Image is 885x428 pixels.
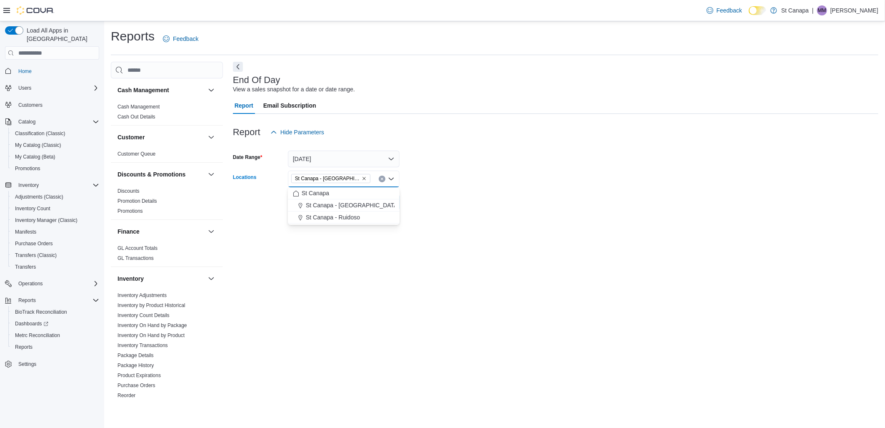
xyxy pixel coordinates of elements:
button: Transfers [8,261,102,273]
a: Inventory Count [12,204,54,214]
button: Catalog [2,116,102,128]
span: Customer Queue [117,151,155,157]
span: Discounts [117,188,140,194]
button: Promotions [8,163,102,174]
span: Metrc Reconciliation [12,330,99,340]
span: Feedback [717,6,742,15]
button: Catalog [15,117,39,127]
span: Adjustments (Classic) [15,194,63,200]
button: [DATE] [288,151,400,167]
a: Dashboards [12,319,52,329]
span: MM [818,5,826,15]
span: Catalog [18,118,35,125]
a: Manifests [12,227,40,237]
span: Report [235,97,253,114]
span: Inventory Count Details [117,312,170,319]
button: Users [2,82,102,94]
button: Discounts & Promotions [117,170,205,179]
button: Inventory Count [8,203,102,214]
button: Discounts & Promotions [206,169,216,179]
a: Purchase Orders [12,239,56,249]
span: BioTrack Reconciliation [12,307,99,317]
a: Dashboards [8,318,102,330]
span: Manifests [12,227,99,237]
span: Promotions [117,208,143,214]
a: Reorder [117,393,135,398]
span: Inventory Manager (Classic) [15,217,77,224]
button: Transfers (Classic) [8,249,102,261]
span: Inventory Adjustments [117,292,167,299]
h3: Customer [117,133,145,141]
h3: Discounts & Promotions [117,170,185,179]
span: Reports [18,297,36,304]
span: Adjustments (Classic) [12,192,99,202]
div: View a sales snapshot for a date or date range. [233,85,355,94]
button: Operations [2,278,102,290]
span: Cash Out Details [117,113,155,120]
span: Customers [15,100,99,110]
span: Operations [18,280,43,287]
span: Settings [15,359,99,369]
button: Inventory [117,274,205,283]
span: Customers [18,102,42,108]
span: Dashboards [12,319,99,329]
div: Finance [111,243,223,267]
span: Cash Management [117,103,160,110]
h1: Reports [111,28,155,45]
span: Transfers (Classic) [15,252,57,259]
span: Reports [15,295,99,305]
button: Inventory [2,179,102,191]
span: St Canapa - Santa Teresa [291,174,370,183]
button: Cash Management [206,85,216,95]
a: Feedback [160,30,202,47]
button: Purchase Orders [8,238,102,249]
span: Classification (Classic) [12,128,99,138]
a: Transfers (Classic) [12,250,60,260]
a: GL Account Totals [117,245,157,251]
span: My Catalog (Beta) [12,152,99,162]
button: BioTrack Reconciliation [8,306,102,318]
div: Discounts & Promotions [111,186,223,219]
button: Manifests [8,226,102,238]
span: Inventory Manager (Classic) [12,215,99,225]
span: Promotions [12,164,99,174]
a: Feedback [703,2,745,19]
span: Settings [18,361,36,368]
a: Inventory by Product Historical [117,302,185,308]
button: Metrc Reconciliation [8,330,102,341]
a: Inventory Transactions [117,342,168,348]
span: Transfers (Classic) [12,250,99,260]
button: St Canapa - Ruidoso [288,211,400,224]
span: My Catalog (Classic) [15,142,61,149]
button: Clear input [379,176,385,182]
a: Transfers [12,262,39,272]
h3: Cash Management [117,86,169,94]
p: | [812,5,814,15]
button: Classification (Classic) [8,128,102,139]
a: Classification (Classic) [12,128,69,138]
h3: Inventory [117,274,144,283]
span: Promotions [15,165,40,172]
button: Reports [8,341,102,353]
button: Next [233,62,243,72]
button: Reports [2,295,102,306]
span: Manifests [15,229,36,235]
div: Customer [111,149,223,162]
button: Customers [2,99,102,111]
p: St Canapa [781,5,809,15]
span: Classification (Classic) [15,130,65,137]
button: Finance [206,227,216,237]
span: St Canapa - Ruidoso [306,213,360,222]
button: Customer [117,133,205,141]
a: Package History [117,363,154,368]
span: Operations [15,279,99,289]
span: St Canapa [302,189,329,197]
span: Inventory [15,180,99,190]
span: Catalog [15,117,99,127]
span: Feedback [173,35,198,43]
a: Promotion Details [117,198,157,204]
